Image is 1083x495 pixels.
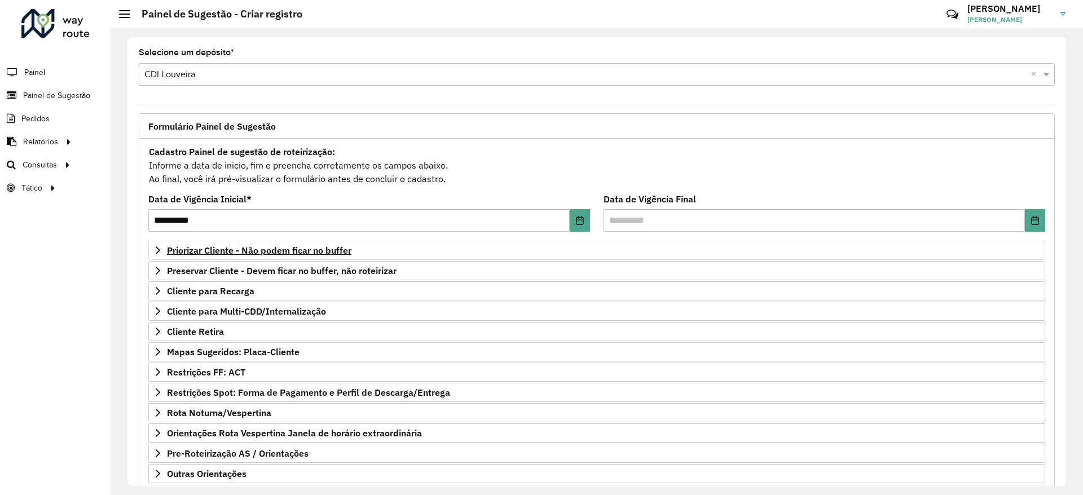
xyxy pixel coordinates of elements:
[167,449,309,458] span: Pre-Roteirização AS / Orientações
[167,347,300,356] span: Mapas Sugeridos: Placa-Cliente
[148,144,1045,186] div: Informe a data de inicio, fim e preencha corretamente os campos abaixo. Ao final, você irá pré-vi...
[167,286,254,295] span: Cliente para Recarga
[148,241,1045,260] a: Priorizar Cliente - Não podem ficar no buffer
[167,408,271,417] span: Rota Noturna/Vespertina
[21,113,50,125] span: Pedidos
[167,307,326,316] span: Cliente para Multi-CDD/Internalização
[167,368,245,377] span: Restrições FF: ACT
[24,67,45,78] span: Painel
[148,363,1045,382] a: Restrições FF: ACT
[148,444,1045,463] a: Pre-Roteirização AS / Orientações
[570,209,590,232] button: Choose Date
[149,146,335,157] strong: Cadastro Painel de sugestão de roteirização:
[167,428,422,437] span: Orientações Rota Vespertina Janela de horário extraordinária
[148,383,1045,402] a: Restrições Spot: Forma de Pagamento e Perfil de Descarga/Entrega
[967,3,1052,14] h3: [PERSON_NAME]
[148,322,1045,341] a: Cliente Retira
[23,90,90,101] span: Painel de Sugestão
[148,261,1045,280] a: Preservar Cliente - Devem ficar no buffer, não roteirizar
[148,423,1045,443] a: Orientações Rota Vespertina Janela de horário extraordinária
[23,136,58,148] span: Relatórios
[148,464,1045,483] a: Outras Orientações
[967,15,1052,25] span: [PERSON_NAME]
[148,281,1045,300] a: Cliente para Recarga
[148,192,252,206] label: Data de Vigência Inicial
[940,2,965,26] a: Contato Rápido
[167,246,351,255] span: Priorizar Cliente - Não podem ficar no buffer
[167,327,224,336] span: Cliente Retira
[23,159,57,171] span: Consultas
[148,403,1045,422] a: Rota Noturna/Vespertina
[148,122,276,131] span: Formulário Painel de Sugestão
[167,469,246,478] span: Outras Orientações
[1025,209,1045,232] button: Choose Date
[148,302,1045,321] a: Cliente para Multi-CDD/Internalização
[167,266,397,275] span: Preservar Cliente - Devem ficar no buffer, não roteirizar
[21,182,42,194] span: Tático
[130,8,302,20] h2: Painel de Sugestão - Criar registro
[139,46,234,59] label: Selecione um depósito
[1031,68,1041,81] span: Clear all
[167,388,450,397] span: Restrições Spot: Forma de Pagamento e Perfil de Descarga/Entrega
[604,192,696,206] label: Data de Vigência Final
[148,342,1045,361] a: Mapas Sugeridos: Placa-Cliente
